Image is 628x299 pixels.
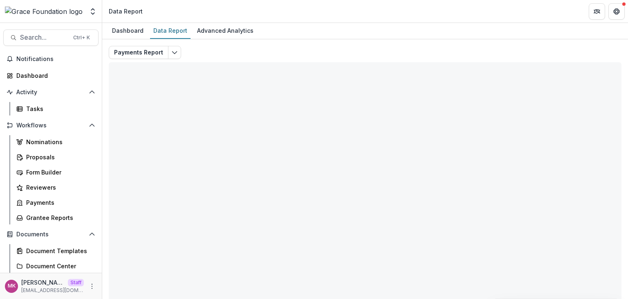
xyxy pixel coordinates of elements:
a: Document Templates [13,244,99,258]
div: Dashboard [109,25,147,36]
span: Notifications [16,56,95,63]
button: Get Help [608,3,625,20]
p: Staff [68,279,84,286]
div: Nominations [26,138,92,146]
div: Document Center [26,262,92,270]
button: Open Activity [3,86,99,99]
a: Proposals [13,150,99,164]
div: Advanced Analytics [194,25,257,36]
button: Search... [3,29,99,46]
button: Notifications [3,52,99,66]
div: Form Builder [26,168,92,177]
a: Dashboard [109,23,147,39]
span: Documents [16,231,85,238]
button: Partners [589,3,605,20]
div: Tasks [26,104,92,113]
div: Grantee Reports [26,213,92,222]
button: Edit selected report [168,46,181,59]
span: Workflows [16,122,85,129]
div: Payments [26,198,92,207]
a: Advanced Analytics [194,23,257,39]
button: Open entity switcher [87,3,99,20]
div: Data Report [150,25,191,36]
img: Grace Foundation logo [5,7,83,16]
div: Document Templates [26,247,92,255]
button: Open Documents [3,228,99,241]
a: Payments [13,196,99,209]
a: Document Center [13,259,99,273]
button: Open Workflows [3,119,99,132]
a: Reviewers [13,181,99,194]
div: Dashboard [16,71,92,80]
div: Reviewers [26,183,92,192]
div: Data Report [109,7,143,16]
nav: breadcrumb [105,5,146,17]
a: Nominations [13,135,99,149]
p: [PERSON_NAME] [21,278,65,287]
a: Grantee Reports [13,211,99,224]
div: Proposals [26,153,92,161]
div: Ctrl + K [72,33,92,42]
button: Payments Report [109,46,168,59]
a: Dashboard [3,69,99,82]
span: Activity [16,89,85,96]
p: [EMAIL_ADDRESS][DOMAIN_NAME] [21,287,84,294]
div: Mahesh Kumar [8,283,16,289]
a: Tasks [13,102,99,116]
a: Data Report [150,23,191,39]
a: Form Builder [13,165,99,179]
button: More [87,281,97,291]
span: Search... [20,34,68,41]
